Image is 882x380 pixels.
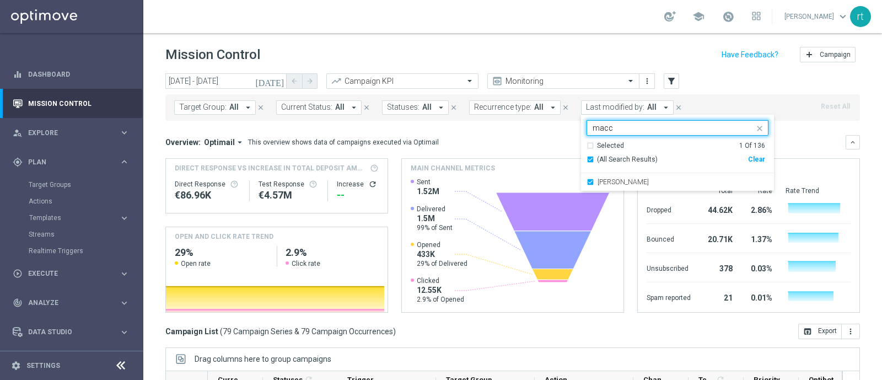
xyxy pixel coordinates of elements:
[647,103,657,112] span: All
[755,124,764,133] i: close
[13,347,130,376] div: Optibot
[29,215,119,221] div: Templates
[165,327,396,336] h3: Campaign List
[229,103,239,112] span: All
[598,179,649,185] label: [PERSON_NAME]
[28,60,130,89] a: Dashboard
[306,77,314,85] i: arrow_forward
[165,73,287,89] input: Select date range
[393,327,396,336] span: )
[13,269,23,279] i: play_circle_outline
[287,73,302,89] button: arrow_back
[28,159,119,165] span: Plan
[12,298,130,307] button: track_changes Analyze keyboard_arrow_right
[175,180,240,189] div: Direct Response
[842,324,860,339] button: more_vert
[798,324,842,339] button: open_in_browser Export
[256,101,266,114] button: close
[368,180,377,189] button: refresh
[581,120,774,191] ng-select: marco Maccarrone
[417,213,453,223] span: 1.5M
[286,246,379,259] h2: 2.9%
[581,100,674,115] button: Last modified by: All arrow_drop_down
[13,327,119,337] div: Data Studio
[642,74,653,88] button: more_vert
[349,103,359,113] i: arrow_drop_down
[243,103,253,113] i: arrow_drop_down
[597,155,658,164] span: (All Search Results)
[362,101,372,114] button: close
[29,180,115,189] a: Target Groups
[722,51,778,58] input: Have Feedback?
[248,137,439,147] div: This overview shows data of campaigns executed via Optimail
[803,327,812,336] i: open_in_browser
[28,299,119,306] span: Analyze
[276,100,362,115] button: Current Status: All arrow_drop_down
[850,6,871,27] div: rt
[417,259,467,268] span: 29% of Delivered
[12,99,130,108] button: Mission Control
[13,269,119,279] div: Execute
[119,213,130,223] i: keyboard_arrow_right
[820,51,851,58] span: Campaign
[492,76,503,87] i: preview
[181,259,211,268] span: Open rate
[195,355,331,363] div: Row Groups
[331,76,342,87] i: trending_up
[220,327,223,336] span: (
[175,189,240,202] div: €86,961
[417,240,467,249] span: Opened
[28,329,119,335] span: Data Studio
[12,129,130,137] button: person_search Explore keyboard_arrow_right
[281,103,332,112] span: Current Status:
[422,103,432,112] span: All
[175,246,268,259] h2: 29%
[417,285,464,295] span: 12.55K
[29,210,142,226] div: Templates
[786,186,851,195] div: Rate Trend
[29,247,115,255] a: Realtime Triggers
[179,103,227,112] span: Target Group:
[647,259,691,276] div: Unsubscribed
[469,100,561,115] button: Recurrence type: All arrow_drop_down
[587,173,768,191] div: marco Maccarrone
[255,76,285,86] i: [DATE]
[436,103,446,113] i: arrow_drop_down
[387,103,420,112] span: Statuses:
[783,8,850,25] a: [PERSON_NAME]keyboard_arrow_down
[195,355,331,363] span: Drag columns here to group campaigns
[201,137,248,147] button: Optimail arrow_drop_down
[417,276,464,285] span: Clicked
[119,157,130,167] i: keyboard_arrow_right
[647,229,691,247] div: Bounced
[259,180,319,189] div: Test Response
[29,215,108,221] span: Templates
[337,189,379,202] div: --
[12,269,130,278] button: play_circle_outline Execute keyboard_arrow_right
[13,128,23,138] i: person_search
[704,229,733,247] div: 20.71K
[487,73,639,89] ng-select: Monitoring
[661,103,671,113] i: arrow_drop_down
[534,103,544,112] span: All
[174,100,256,115] button: Target Group: All arrow_drop_down
[417,249,467,259] span: 433K
[119,127,130,138] i: keyboard_arrow_right
[28,270,119,277] span: Execute
[12,70,130,79] button: equalizer Dashboard
[746,229,772,247] div: 1.37%
[29,193,142,210] div: Actions
[12,328,130,336] button: Data Studio keyboard_arrow_right
[28,347,115,376] a: Optibot
[666,76,676,86] i: filter_alt
[204,137,235,147] span: Optimail
[13,60,130,89] div: Dashboard
[29,197,115,206] a: Actions
[119,298,130,308] i: keyboard_arrow_right
[337,180,379,189] div: Increase
[13,128,119,138] div: Explore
